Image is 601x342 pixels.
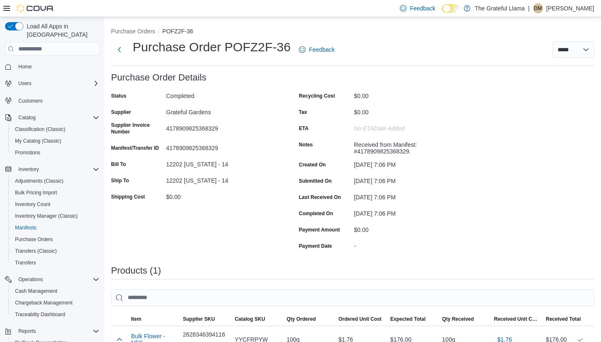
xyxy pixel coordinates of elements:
button: Chargeback Management [8,297,103,309]
span: Catalog [15,113,99,123]
label: Manifest/Transfer ID [111,145,159,151]
span: Adjustments (Classic) [15,178,63,184]
label: Submitted On [299,178,332,184]
button: Home [2,60,103,73]
div: [DATE] 7:06 PM [354,174,466,184]
a: Bulk Pricing Import [12,188,61,198]
button: Adjustments (Classic) [8,175,103,187]
a: Chargeback Management [12,298,76,308]
span: Chargeback Management [15,299,73,306]
button: Transfers (Classic) [8,245,103,257]
button: Next [111,41,128,58]
span: Feedback [309,45,334,54]
button: Catalog [15,113,39,123]
label: ETA [299,125,308,132]
span: Users [15,78,99,88]
button: Users [15,78,35,88]
span: Transfers [12,258,99,268]
a: Purchase Orders [12,234,56,244]
span: Received Total [546,316,581,322]
p: [PERSON_NAME] [546,3,594,13]
p: The Grateful Llama [475,3,525,13]
div: [DATE] 7:06 PM [354,158,466,168]
span: Cash Management [12,286,99,296]
span: Expected Total [390,316,425,322]
span: Inventory [18,166,39,173]
span: Purchase Orders [12,234,99,244]
span: Purchase Orders [15,236,53,243]
button: Qty Ordered [283,312,335,326]
span: DM [534,3,542,13]
label: Tax [299,109,307,116]
button: Ordered Unit Cost [335,312,387,326]
span: Classification (Classic) [12,124,99,134]
span: Promotions [12,148,99,158]
a: Transfers (Classic) [12,246,60,256]
span: Item [131,316,141,322]
label: Recycling Cost [299,93,335,99]
div: 12202 [US_STATE] - 14 [166,158,278,168]
span: Inventory Count [12,199,99,209]
button: Catalog SKU [231,312,283,326]
div: Deziray Morales [533,3,543,13]
button: Operations [15,274,46,284]
span: Qty Ordered [287,316,316,322]
a: Transfers [12,258,39,268]
span: Promotions [15,149,40,156]
div: Received from Manifest: #4178909825368329. [354,138,466,155]
button: Supplier SKU [179,312,231,326]
span: Cash Management [15,288,57,294]
span: Traceabilty Dashboard [12,309,99,319]
span: Bulk Pricing Import [12,188,99,198]
a: Feedback [295,41,338,58]
button: Bulk Pricing Import [8,187,103,199]
button: Reports [2,325,103,337]
div: - [354,239,466,249]
a: Manifests [12,223,40,233]
span: Transfers [15,259,36,266]
a: Cash Management [12,286,61,296]
input: Dark Mode [442,4,460,13]
span: Transfers (Classic) [15,248,57,254]
button: Transfers [8,257,103,269]
button: POFZ2F-36 [162,28,193,35]
button: Customers [2,94,103,106]
button: Cash Management [8,285,103,297]
span: Catalog SKU [235,316,265,322]
span: Transfers (Classic) [12,246,99,256]
button: Operations [2,274,103,285]
div: No ETADate added [354,122,466,132]
span: Qty Received [442,316,474,322]
a: Home [15,62,35,72]
button: Inventory Manager (Classic) [8,210,103,222]
span: Users [18,80,31,87]
span: Customers [15,95,99,106]
span: Inventory Count [15,201,51,208]
span: Bulk Pricing Import [15,189,57,196]
span: Feedback [410,4,435,13]
a: Traceabilty Dashboard [12,309,68,319]
span: Adjustments (Classic) [12,176,99,186]
h1: Purchase Order POFZ2F-36 [133,39,290,55]
div: Completed [166,89,278,99]
button: Classification (Classic) [8,123,103,135]
p: | [528,3,530,13]
span: Operations [18,276,43,283]
label: Payment Date [299,243,332,249]
h3: Purchase Order Details [111,73,207,83]
span: Chargeback Management [12,298,99,308]
img: Cova [17,4,54,13]
button: Inventory Count [8,199,103,210]
label: Supplier [111,109,131,116]
label: Shipping Cost [111,194,145,200]
button: Users [2,78,103,89]
button: Traceabilty Dashboard [8,309,103,320]
button: Received Total [543,312,594,326]
span: Reports [18,328,36,334]
a: Promotions [12,148,44,158]
span: Manifests [12,223,99,233]
span: Received Unit Cost [494,316,539,322]
a: Adjustments (Classic) [12,176,67,186]
label: Created On [299,161,326,168]
div: $0.00 [354,89,466,99]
